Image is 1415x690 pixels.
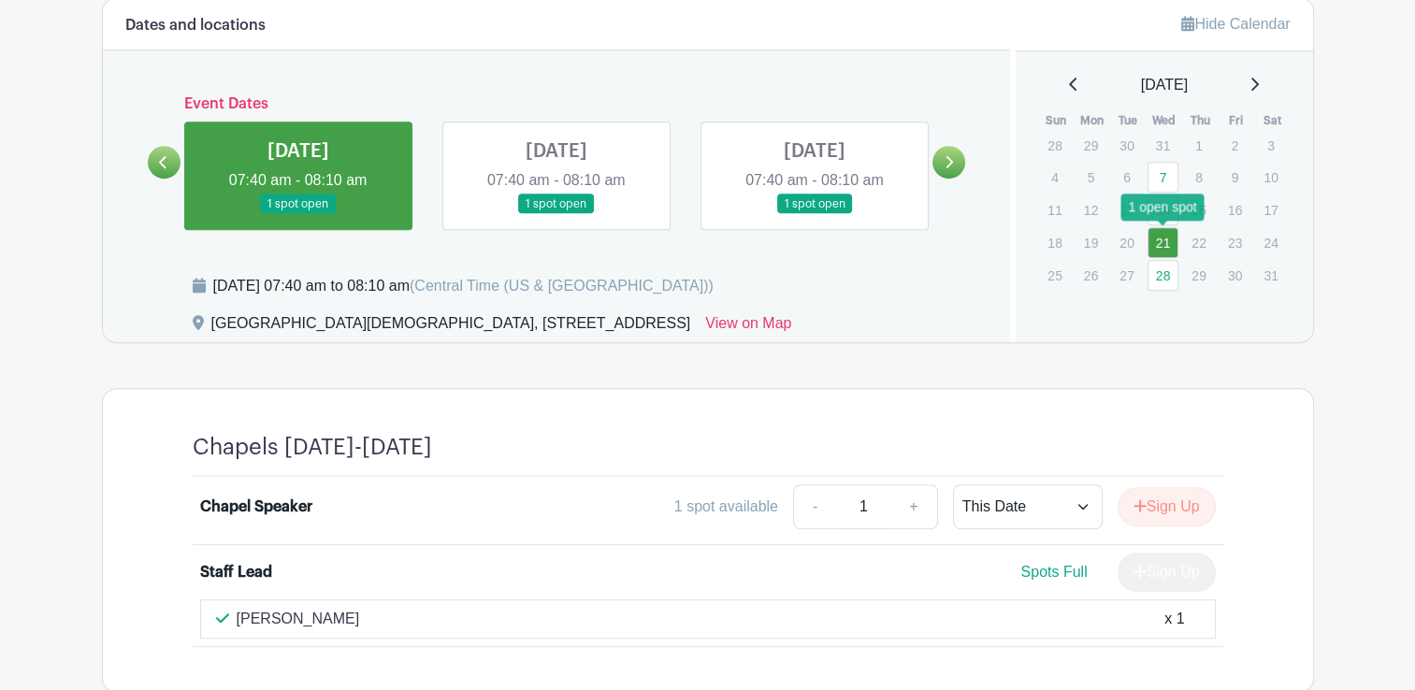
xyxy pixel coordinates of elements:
a: 21 [1148,227,1178,258]
p: 18 [1039,228,1070,257]
p: 2 [1220,131,1250,160]
th: Tue [1110,111,1147,130]
div: 1 spot available [674,496,778,518]
p: 30 [1111,131,1142,160]
a: + [890,484,937,529]
p: 1 [1183,131,1214,160]
th: Fri [1219,111,1255,130]
a: 28 [1148,260,1178,291]
p: 30 [1220,261,1250,290]
p: 25 [1039,261,1070,290]
h4: Chapels [DATE]-[DATE] [193,434,432,461]
p: 28 [1039,131,1070,160]
p: 22 [1183,228,1214,257]
th: Mon [1075,111,1111,130]
p: 23 [1220,228,1250,257]
div: Staff Lead [200,561,272,583]
p: 8 [1183,163,1214,192]
th: Sun [1038,111,1075,130]
p: 24 [1255,228,1286,257]
p: 4 [1039,163,1070,192]
a: Hide Calendar [1181,16,1290,32]
div: 1 open spot [1120,194,1204,221]
th: Sat [1254,111,1291,130]
p: 5 [1076,163,1106,192]
div: [DATE] 07:40 am to 08:10 am [213,275,714,297]
p: 16 [1220,195,1250,224]
h6: Dates and locations [125,17,266,35]
span: Spots Full [1020,564,1087,580]
a: - [793,484,836,529]
div: [GEOGRAPHIC_DATA][DEMOGRAPHIC_DATA], [STREET_ADDRESS] [211,312,691,342]
p: 10 [1255,163,1286,192]
p: 26 [1076,261,1106,290]
div: Chapel Speaker [200,496,312,518]
a: 7 [1148,162,1178,193]
span: (Central Time (US & [GEOGRAPHIC_DATA])) [410,278,714,294]
a: View on Map [705,312,791,342]
p: 29 [1183,261,1214,290]
p: 31 [1148,131,1178,160]
p: 19 [1076,228,1106,257]
p: 9 [1220,163,1250,192]
p: 12 [1076,195,1106,224]
p: 11 [1039,195,1070,224]
p: 17 [1255,195,1286,224]
h6: Event Dates [180,95,933,113]
p: 13 [1111,195,1142,224]
p: 20 [1111,228,1142,257]
p: 3 [1255,131,1286,160]
th: Thu [1182,111,1219,130]
th: Wed [1147,111,1183,130]
p: 31 [1255,261,1286,290]
p: [PERSON_NAME] [237,608,360,630]
button: Sign Up [1118,487,1216,526]
span: [DATE] [1141,74,1188,96]
p: 6 [1111,163,1142,192]
p: 27 [1111,261,1142,290]
div: x 1 [1164,608,1184,630]
p: 29 [1076,131,1106,160]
